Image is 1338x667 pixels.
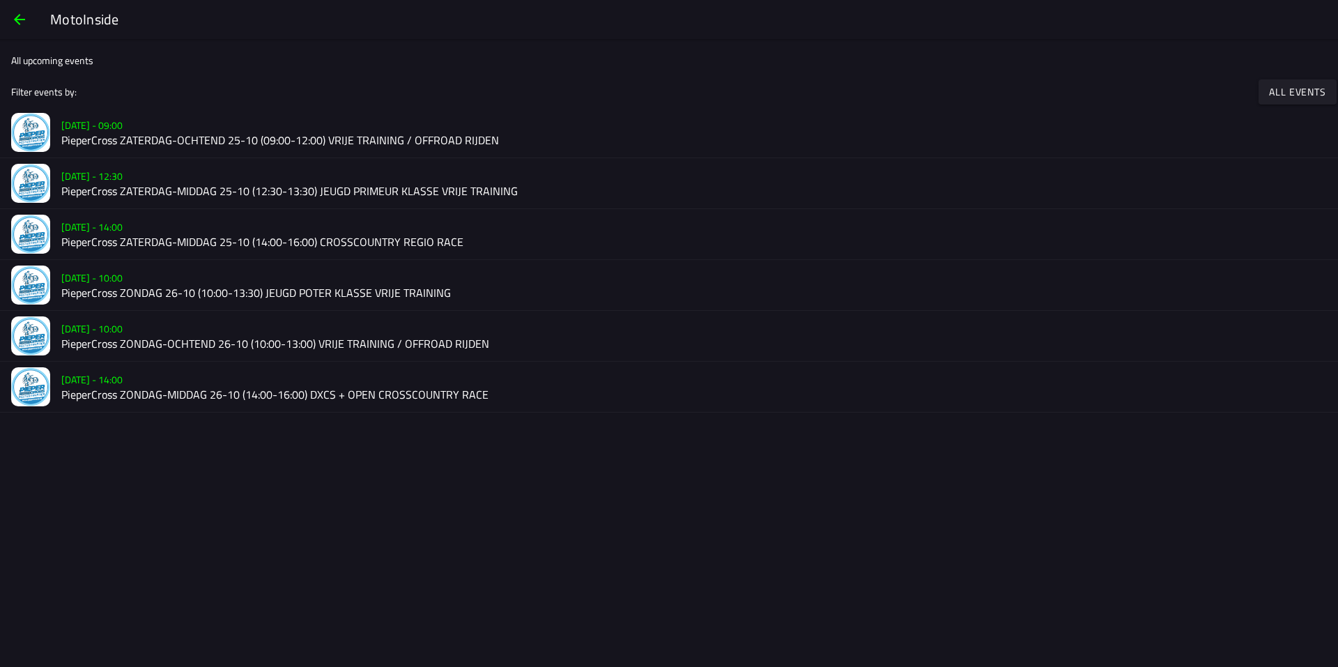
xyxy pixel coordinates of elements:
ion-label: Filter events by: [11,84,77,99]
h2: PieperCross ZONDAG-MIDDAG 26-10 (14:00-16:00) DXCS + OPEN CROSSCOUNTRY RACE [61,388,1327,401]
h2: PieperCross ZONDAG-OCHTEND 26-10 (10:00-13:00) VRIJE TRAINING / OFFROAD RIJDEN [61,337,1327,351]
img: PdGukOrjLhVABmWOw5NEgetiR9AZ1knzJ8XSNrVB.jpeg [11,316,50,355]
img: PdGukOrjLhVABmWOw5NEgetiR9AZ1knzJ8XSNrVB.jpeg [11,215,50,254]
h2: PieperCross ZONDAG 26-10 (10:00-13:30) JEUGD POTER KLASSE VRIJE TRAINING [61,286,1327,300]
ion-text: [DATE] - 14:00 [61,220,123,234]
ion-text: [DATE] - 10:00 [61,321,123,336]
ion-title: MotoInside [36,9,1338,30]
ion-text: All events [1269,87,1325,97]
ion-text: [DATE] - 12:30 [61,169,123,183]
img: PdGukOrjLhVABmWOw5NEgetiR9AZ1knzJ8XSNrVB.jpeg [11,266,50,305]
h2: PieperCross ZATERDAG-MIDDAG 25-10 (14:00-16:00) CROSSCOUNTRY REGIO RACE [61,236,1327,249]
img: PdGukOrjLhVABmWOw5NEgetiR9AZ1knzJ8XSNrVB.jpeg [11,164,50,203]
img: PdGukOrjLhVABmWOw5NEgetiR9AZ1knzJ8XSNrVB.jpeg [11,113,50,152]
ion-text: [DATE] - 14:00 [61,372,123,387]
img: PdGukOrjLhVABmWOw5NEgetiR9AZ1knzJ8XSNrVB.jpeg [11,367,50,406]
ion-text: [DATE] - 09:00 [61,118,123,132]
ion-label: All upcoming events [11,53,93,68]
ion-text: [DATE] - 10:00 [61,270,123,285]
h2: PieperCross ZATERDAG-OCHTEND 25-10 (09:00-12:00) VRIJE TRAINING / OFFROAD RIJDEN [61,134,1327,147]
h2: PieperCross ZATERDAG-MIDDAG 25-10 (12:30-13:30) JEUGD PRIMEUR KLASSE VRIJE TRAINING [61,185,1327,198]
